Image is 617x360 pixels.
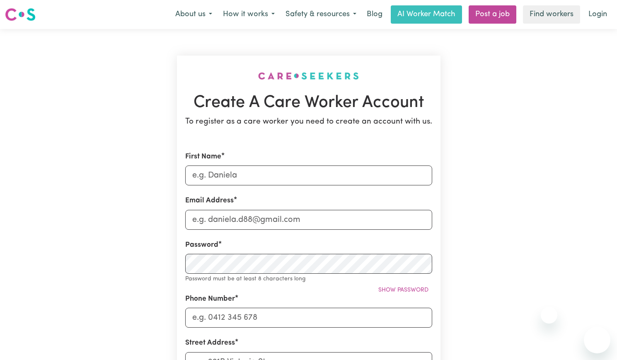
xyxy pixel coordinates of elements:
[280,6,362,23] button: Safety & resources
[185,240,218,251] label: Password
[583,5,612,24] a: Login
[541,307,557,324] iframe: Close message
[391,5,462,24] a: AI Worker Match
[185,151,221,162] label: First Name
[185,93,432,113] h1: Create A Care Worker Account
[584,327,610,353] iframe: Button to launch messaging window
[218,6,280,23] button: How it works
[185,338,235,348] label: Street Address
[185,308,432,328] input: e.g. 0412 345 678
[185,294,235,304] label: Phone Number
[378,287,428,293] span: Show password
[185,165,432,185] input: e.g. Daniela
[523,5,580,24] a: Find workers
[185,210,432,230] input: e.g. daniela.d88@gmail.com
[362,5,387,24] a: Blog
[5,7,36,22] img: Careseekers logo
[170,6,218,23] button: About us
[185,195,234,206] label: Email Address
[185,116,432,128] p: To register as a care worker you need to create an account with us.
[5,5,36,24] a: Careseekers logo
[375,284,432,297] button: Show password
[469,5,516,24] a: Post a job
[185,276,306,282] small: Password must be at least 8 characters long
